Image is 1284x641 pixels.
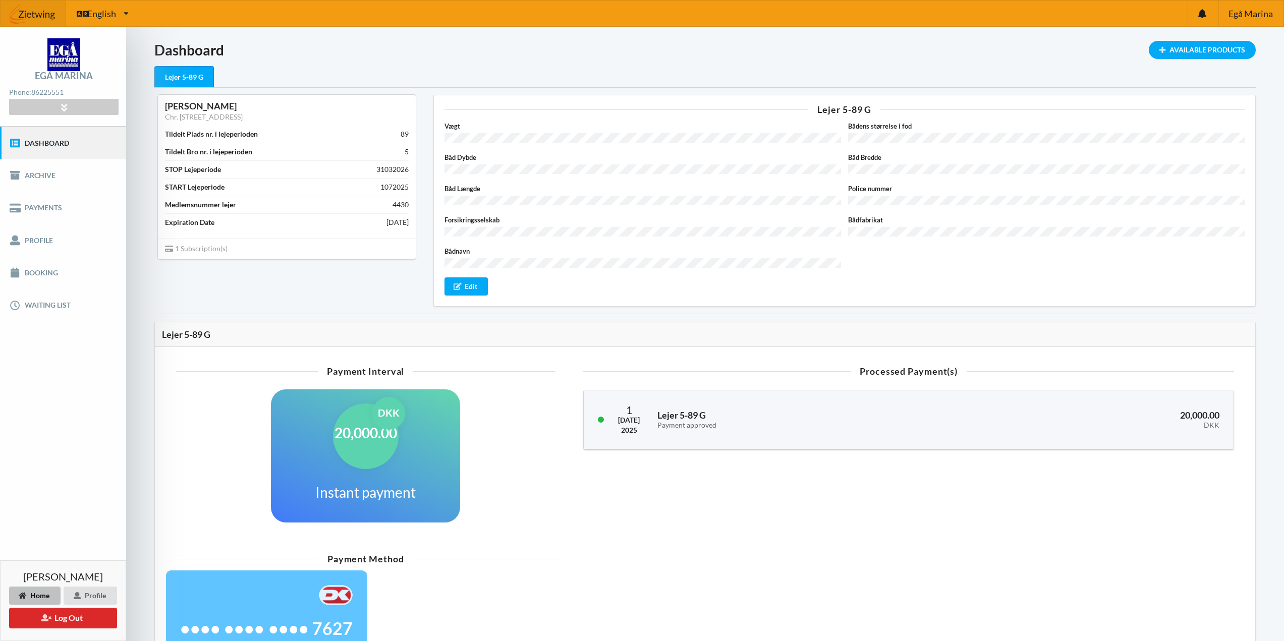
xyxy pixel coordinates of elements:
div: DKK [956,421,1219,430]
img: F+AAQC4Rur0ZFP9BwAAAABJRU5ErkJggg== [319,585,353,605]
h3: Lejer 5-89 G [657,410,941,430]
h1: 20,000.00 [334,424,397,442]
div: [PERSON_NAME] [165,100,409,112]
div: Tildelt Bro nr. i lejeperioden [165,147,252,157]
div: [DATE] [618,415,640,425]
span: 7627 [312,623,353,633]
div: Processed Payment(s) [583,367,1234,376]
div: 4430 [393,200,409,210]
span: Egå Marina [1229,9,1273,18]
h1: Dashboard [154,41,1256,59]
a: Chr. [STREET_ADDRESS] [165,112,243,121]
span: English [87,9,116,18]
div: Payment Interval [176,367,555,376]
div: DKK [372,397,405,430]
label: Bådnavn [444,246,841,256]
label: Police nummer [848,184,1245,194]
div: Home [9,587,61,605]
div: Tildelt Plads nr. i lejeperioden [165,129,258,139]
div: Expiration Date [165,217,214,227]
label: Båd Dybde [444,152,841,162]
div: Available Products [1149,41,1256,59]
span: 1 Subscription(s) [165,244,228,253]
div: [DATE] [386,217,409,227]
span: [PERSON_NAME] [23,571,103,581]
div: Egå Marina [35,71,93,80]
label: Båd Længde [444,184,841,194]
div: Lejer 5-89 G [162,329,1248,339]
h1: Instant payment [315,483,416,501]
div: START Lejeperiode [165,182,225,192]
label: Båd Bredde [848,152,1245,162]
div: Payment Method [169,554,562,563]
label: Forsikringsselskab [444,215,841,225]
div: Payment approved [657,421,941,430]
label: Bådens størrelse i fod [848,121,1245,131]
div: STOP Lejeperiode [165,164,221,174]
span: •••• [180,623,220,633]
div: 89 [401,129,409,139]
div: Edit [444,277,488,296]
div: Lejer 5-89 G [154,66,214,88]
label: Bådfabrikat [848,215,1245,225]
div: 31032026 [376,164,409,174]
div: Medlemsnummer lejer [165,200,236,210]
label: Vægt [444,121,841,131]
div: 2025 [618,425,640,435]
strong: 86225551 [31,88,64,96]
span: •••• [224,623,264,633]
span: 20,000.00 [1180,410,1219,421]
button: Log Out [9,608,117,628]
div: Profile [64,587,117,605]
div: Lejer 5-89 G [444,105,1245,114]
span: •••• [268,623,309,633]
div: 1072025 [380,182,409,192]
img: logo [47,38,80,71]
div: 5 [405,147,409,157]
div: 1 [618,404,640,415]
div: Phone: [9,86,118,99]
